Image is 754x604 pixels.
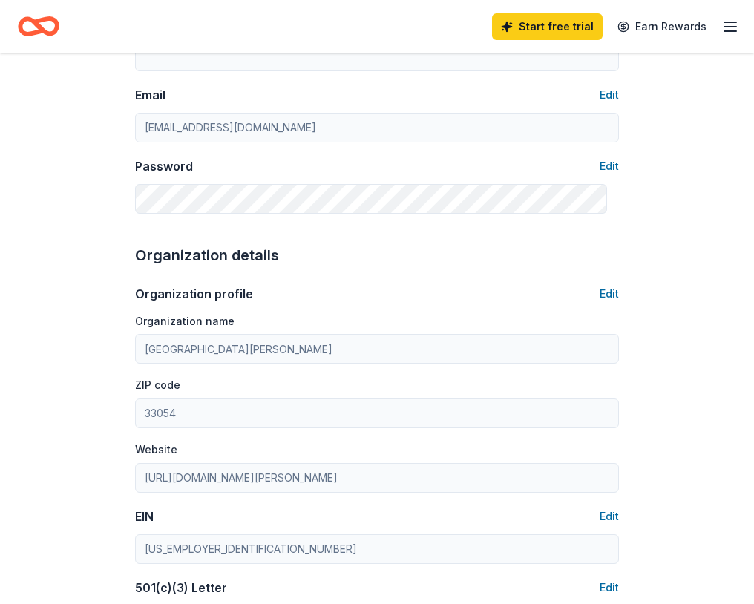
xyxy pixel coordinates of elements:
button: Edit [600,508,619,525]
label: Website [135,442,177,457]
input: 12345 (U.S. only) [135,398,619,428]
div: Organization profile [135,285,253,303]
div: 501(c)(3) Letter [135,579,227,597]
button: Edit [600,579,619,597]
div: EIN [135,508,154,525]
label: ZIP code [135,378,180,393]
div: Organization details [135,243,619,267]
button: Edit [600,86,619,104]
button: Edit [600,285,619,303]
input: 12-3456789 [135,534,619,564]
a: Start free trial [492,13,603,40]
button: Edit [600,157,619,175]
label: Organization name [135,314,235,329]
a: Home [18,9,59,44]
div: Password [135,157,193,175]
div: Email [135,86,165,104]
a: Earn Rewards [609,13,715,40]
